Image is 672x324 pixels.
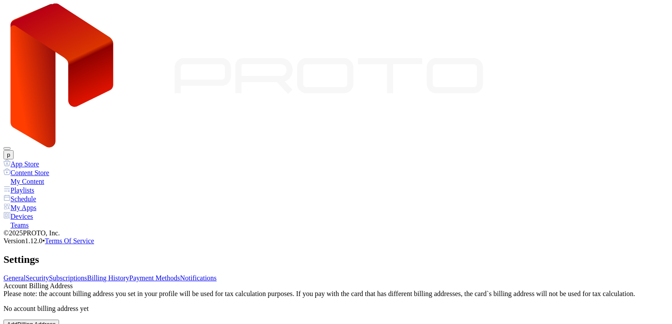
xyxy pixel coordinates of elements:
button: p [3,150,14,159]
a: My Content [3,177,668,186]
a: Devices [3,212,668,221]
span: Version 1.12.0 • [3,237,45,245]
a: Teams [3,221,668,229]
h2: Settings [3,254,668,265]
a: My Apps [3,203,668,212]
a: Playlists [3,186,668,194]
div: Please note: the account billing address you set in your profile will be used for tax calculation... [3,290,668,298]
a: Security [26,274,49,282]
div: © 2025 PROTO, Inc. [3,229,668,237]
a: General [3,274,26,282]
a: Billing History [87,274,129,282]
a: Payment Methods [129,274,180,282]
a: Content Store [3,168,668,177]
p: No account billing address yet [3,305,668,313]
a: Notifications [180,274,217,282]
a: Terms Of Service [45,237,94,245]
div: Account Billing Address [3,282,668,290]
a: Subscriptions [49,274,87,282]
a: Schedule [3,194,668,203]
a: App Store [3,159,668,168]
